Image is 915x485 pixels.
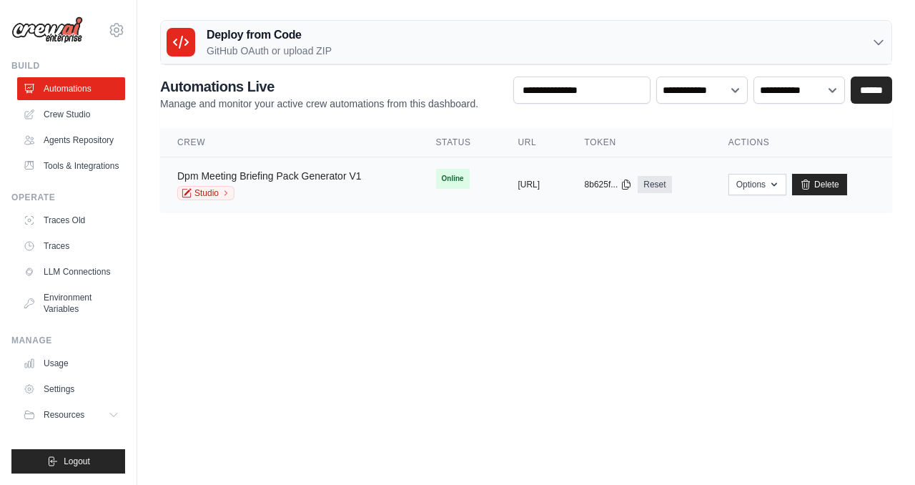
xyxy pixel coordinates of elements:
a: LLM Connections [17,260,125,283]
a: Automations [17,77,125,100]
th: Crew [160,128,419,157]
button: Logout [11,449,125,474]
h2: Automations Live [160,77,478,97]
p: GitHub OAuth or upload ZIP [207,44,332,58]
img: Logo [11,16,83,44]
span: Online [436,169,470,189]
th: Token [568,128,711,157]
button: Options [728,174,786,195]
a: Usage [17,352,125,375]
a: Crew Studio [17,103,125,126]
a: Tools & Integrations [17,155,125,177]
th: URL [500,128,567,157]
a: Delete [792,174,847,195]
a: Traces [17,235,125,258]
a: Studio [177,186,234,200]
p: Manage and monitor your active crew automations from this dashboard. [160,97,478,111]
span: Resources [44,409,84,421]
button: 8b625f... [585,179,633,190]
span: Logout [64,456,90,467]
h3: Deploy from Code [207,26,332,44]
a: Reset [638,176,671,193]
a: Dpm Meeting Briefing Pack Generator V1 [177,170,362,182]
a: Agents Repository [17,129,125,152]
div: Manage [11,335,125,346]
div: Build [11,60,125,72]
div: Operate [11,192,125,203]
button: Resources [17,403,125,426]
a: Settings [17,378,125,401]
a: Traces Old [17,209,125,232]
th: Actions [711,128,892,157]
a: Environment Variables [17,286,125,320]
th: Status [419,128,501,157]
